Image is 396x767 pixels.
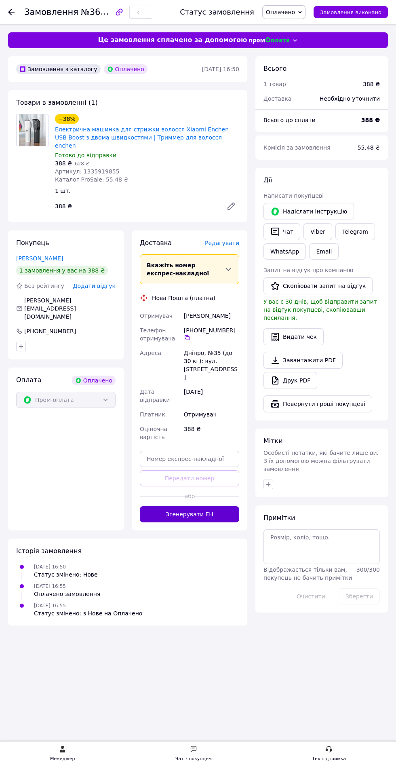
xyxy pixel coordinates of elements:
[16,64,101,74] div: Замовлення з каталогу
[263,223,300,240] button: Чат
[182,308,241,323] div: [PERSON_NAME]
[140,506,239,522] button: Згенерувати ЕН
[263,277,373,294] button: Скопіювати запит на відгук
[263,352,343,369] a: Завантажити PDF
[358,144,380,151] span: 55.48 ₴
[24,297,76,320] span: [PERSON_NAME][EMAIL_ADDRESS][DOMAIN_NAME]
[263,192,324,199] span: Написати покупцеві
[263,144,331,151] span: Комісія за замовлення
[263,514,295,522] span: Примітки
[263,566,352,581] span: Відображається тільки вам, покупець не бачить примітки
[73,283,116,289] span: Додати відгук
[140,389,170,403] span: Дата відправки
[72,376,116,385] div: Оплачено
[263,65,286,72] span: Всього
[55,160,72,167] span: 388 ₴
[55,152,116,158] span: Готово до відправки
[55,168,120,175] span: Артикул: 1335919855
[185,492,195,500] span: або
[263,267,353,273] span: Запит на відгук про компанію
[16,376,41,384] span: Оплата
[182,407,241,422] div: Отримувач
[34,570,98,579] div: Статус змінено: Нове
[140,239,172,247] span: Доставка
[19,114,46,146] img: Електрична машинка для стрижки волосся Xiaomi Enchen USB Boost з двома швидкостями | Триммер для ...
[16,266,108,275] div: 1 замовлення у вас на 388 ₴
[202,66,239,72] time: [DATE] 16:50
[263,81,286,87] span: 1 товар
[182,422,241,444] div: 388 ₴
[104,64,147,74] div: Оплачено
[361,117,380,123] b: 388 ₴
[180,8,254,16] div: Статус замовлення
[314,6,388,18] button: Замовлення виконано
[50,755,75,763] div: Менеджер
[24,283,64,289] span: Без рейтингу
[52,185,242,197] div: 1 шт.
[98,36,247,45] span: Це замовлення сплачено за допомогою
[16,547,82,555] span: Історія замовлення
[34,564,66,570] span: [DATE] 16:50
[263,437,283,445] span: Мітки
[34,590,100,598] div: Оплачено замовлення
[263,176,272,184] span: Дії
[312,755,346,763] div: Тех підтримка
[8,8,15,16] div: Повернутися назад
[182,346,241,385] div: Дніпро, №35 (до 30 кг): вул. [STREET_ADDRESS]
[34,603,66,609] span: [DATE] 16:55
[303,223,332,240] a: Viber
[150,294,217,302] div: Нова Пошта (платна)
[263,372,317,389] a: Друк PDF
[263,203,354,220] button: Надіслати інструкцію
[16,99,98,106] span: Товари в замовленні (1)
[81,7,138,17] span: №366329603
[55,176,128,183] span: Каталог ProSale: 55.48 ₴
[147,262,209,277] span: Вкажіть номер експрес-накладної
[263,298,377,321] span: У вас є 30 днів, щоб відправити запит на відгук покупцеві, скопіювавши посилання.
[315,90,385,108] div: Необхідно уточнити
[23,327,77,335] div: [PHONE_NUMBER]
[140,313,173,319] span: Отримувач
[363,80,380,88] div: 388 ₴
[34,609,142,617] div: Статус змінено: з Нове на Оплачено
[263,450,379,472] span: Особисті нотатки, які бачите лише ви. З їх допомогою можна фільтрувати замовлення
[263,117,316,123] span: Всього до сплати
[140,327,175,342] span: Телефон отримувача
[52,201,220,212] div: 388 ₴
[335,223,375,240] a: Telegram
[182,385,241,407] div: [DATE]
[263,243,306,260] a: WhatsApp
[55,126,229,149] a: Електрична машинка для стрижки волосся Xiaomi Enchen USB Boost з двома швидкостями | Триммер для ...
[184,326,239,341] div: [PHONE_NUMBER]
[266,9,295,15] span: Оплачено
[34,583,66,589] span: [DATE] 16:55
[263,328,324,345] button: Видати чек
[140,411,165,418] span: Платник
[263,95,291,102] span: Доставка
[75,161,89,167] span: 628 ₴
[140,426,167,440] span: Оціночна вартість
[356,566,380,573] span: 300 / 300
[16,255,63,262] a: [PERSON_NAME]
[263,395,372,412] button: Повернути гроші покупцеві
[24,7,78,17] span: Замовлення
[140,451,239,467] input: Номер експрес-накладної
[309,243,339,260] button: Email
[205,240,239,246] span: Редагувати
[223,198,239,214] a: Редагувати
[140,350,161,356] span: Адреса
[55,114,79,124] div: −38%
[175,755,212,763] div: Чат з покупцем
[320,9,381,15] span: Замовлення виконано
[16,239,49,247] span: Покупець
